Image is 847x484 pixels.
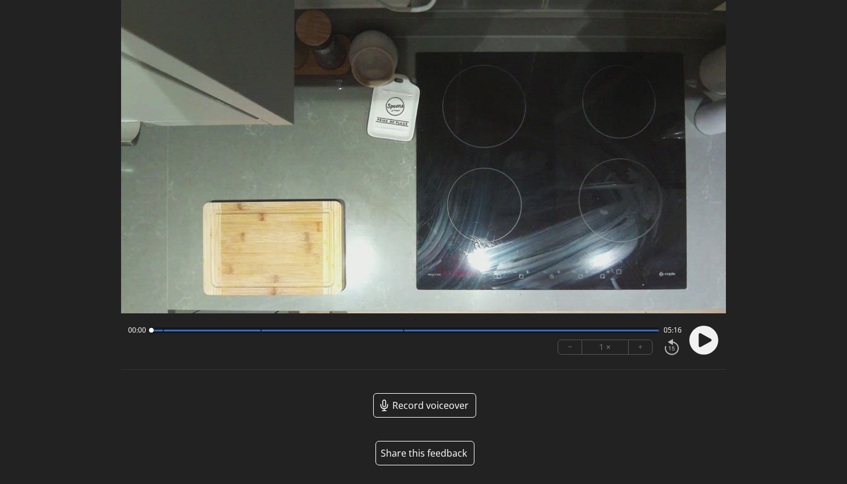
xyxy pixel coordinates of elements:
[375,441,474,465] button: Share this feedback
[558,340,582,354] button: −
[373,393,476,418] a: Record voiceover
[582,340,629,354] div: 1 ×
[392,398,469,412] span: Record voiceover
[664,326,682,335] span: 05:16
[128,326,146,335] span: 00:00
[629,340,652,354] button: +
